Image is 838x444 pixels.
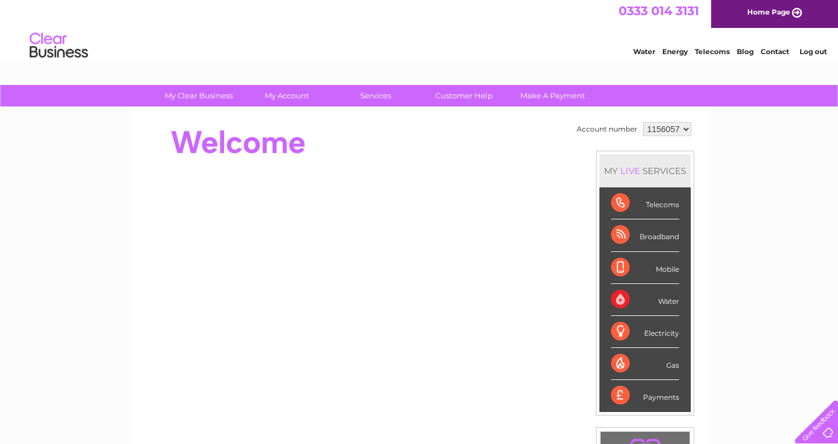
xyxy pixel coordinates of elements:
[505,85,601,106] a: Make A Payment
[761,49,789,58] a: Contact
[619,6,699,20] a: 0333 014 3131
[599,154,691,187] div: MY SERVICES
[611,348,679,380] div: Gas
[145,6,695,56] div: Clear Business is a trading name of Verastar Limited (registered in [GEOGRAPHIC_DATA] No. 3667643...
[611,316,679,348] div: Electricity
[328,85,424,106] a: Services
[611,284,679,316] div: Water
[737,49,754,58] a: Blog
[611,252,679,284] div: Mobile
[611,219,679,251] div: Broadband
[662,49,688,58] a: Energy
[239,85,335,106] a: My Account
[29,30,88,66] img: logo.png
[611,187,679,219] div: Telecoms
[618,165,642,176] div: LIVE
[416,85,512,106] a: Customer Help
[800,49,827,58] a: Log out
[151,85,247,106] a: My Clear Business
[611,380,679,411] div: Payments
[695,49,730,58] a: Telecoms
[574,119,640,139] td: Account number
[633,49,655,58] a: Water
